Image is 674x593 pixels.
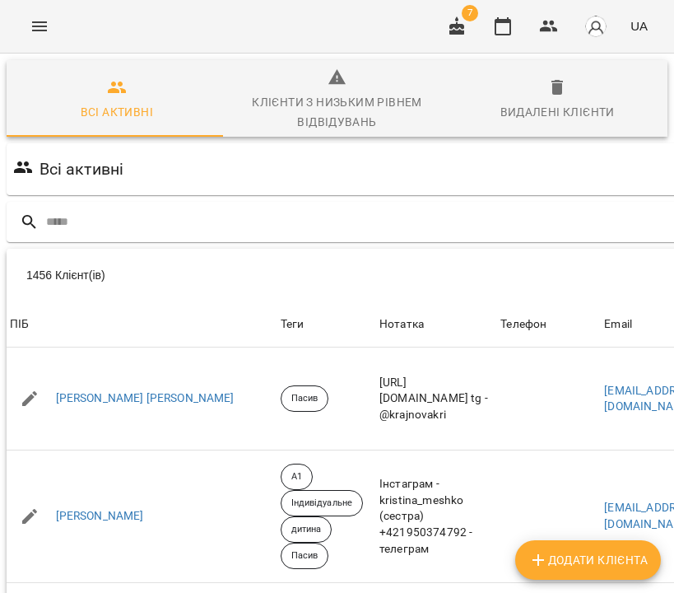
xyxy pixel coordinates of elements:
button: Menu [20,7,59,46]
div: Телефон [500,315,546,334]
p: Індивідуальне [291,497,352,511]
button: Додати клієнта [515,540,661,580]
p: Пасив [291,549,318,563]
div: Email [604,315,632,334]
p: дитина [291,523,322,537]
div: Видалені клієнти [500,102,615,122]
div: Індивідуальне [281,490,363,516]
div: Клієнти з низьким рівнем відвідувань [237,92,438,132]
div: дитина [281,516,332,543]
p: А1 [291,470,302,484]
div: Sort [604,315,632,334]
p: Пасив [291,392,318,406]
span: 7 [462,5,478,21]
span: UA [630,17,648,35]
span: ПІБ [10,315,274,334]
div: Всі активні [81,102,153,122]
div: А1 [281,464,313,490]
a: [PERSON_NAME] [PERSON_NAME] [56,390,235,407]
td: [URL][DOMAIN_NAME] tg - @krajnovakri [376,348,497,450]
span: Телефон [500,315,597,334]
div: ПІБ [10,315,29,334]
span: Додати клієнта [528,550,648,570]
div: Sort [500,315,546,334]
div: Пасив [281,543,329,569]
img: avatar_s.png [584,15,607,38]
div: Теги [281,315,373,334]
h6: Всі активні [40,156,124,182]
div: Пасив [281,385,329,412]
div: 1456 Клієнт(ів) [26,260,423,290]
div: Sort [10,315,29,334]
td: Інстаграм - kristina_meshko (сестра) +421950374792 - телеграм [376,451,497,583]
button: UA [624,11,654,41]
div: Нотатка [379,315,494,334]
a: [PERSON_NAME] [56,508,144,525]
